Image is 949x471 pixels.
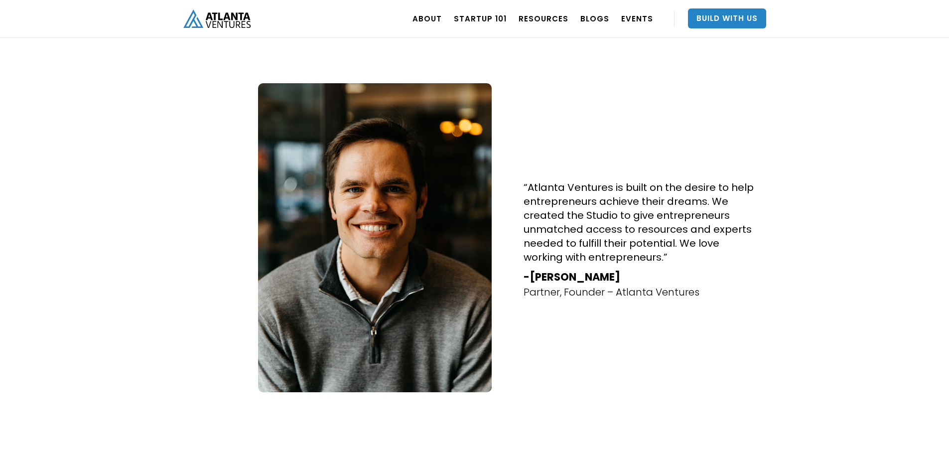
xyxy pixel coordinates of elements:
strong: -[PERSON_NAME] [524,270,620,284]
h4: “Atlanta Ventures is built on the desire to help entrepreneurs achieve their dreams. We created t... [524,180,758,264]
a: EVENTS [621,4,653,32]
img: David Cummings [258,83,492,392]
a: Startup 101 [454,4,507,32]
a: RESOURCES [519,4,568,32]
a: BLOGS [580,4,609,32]
p: Partner, Founder – Atlanta Ventures [524,285,699,300]
a: ABOUT [412,4,442,32]
a: Build With Us [688,8,766,28]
